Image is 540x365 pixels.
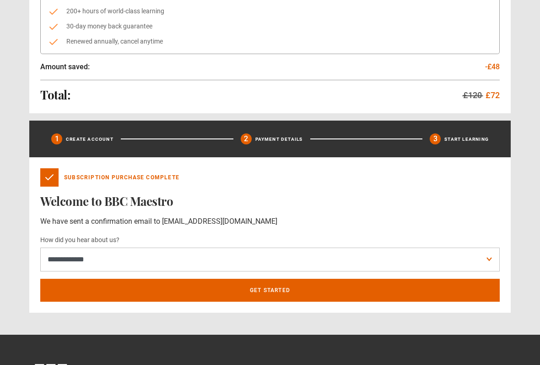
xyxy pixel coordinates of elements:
li: 30-day money back guarantee [48,22,492,31]
li: 200+ hours of world-class learning [48,6,492,16]
p: Start learning [444,136,489,143]
div: 1 [51,133,62,144]
p: Payment details [255,136,303,143]
p: £72 [486,89,500,101]
p: Create Account [66,136,113,143]
p: Subscription Purchase Complete [64,173,179,182]
a: Get Started [40,279,500,302]
p: -£48 [485,61,500,72]
label: How did you hear about us? [40,235,119,246]
h1: Welcome to BBC Maestro [40,194,500,209]
h2: Total: [40,88,70,102]
div: 2 [241,133,252,144]
p: We have sent a confirmation email to [EMAIL_ADDRESS][DOMAIN_NAME] [40,216,500,227]
div: 3 [430,133,441,144]
li: Renewed annually, cancel anytime [48,37,492,46]
p: Amount saved: [40,61,90,72]
p: £120 [463,89,482,101]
